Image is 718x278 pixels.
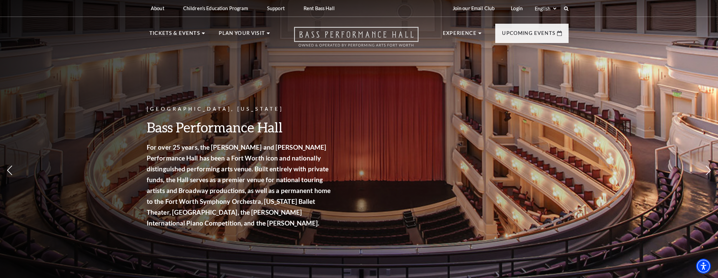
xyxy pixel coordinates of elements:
[183,5,248,11] p: Children's Education Program
[147,119,333,136] h3: Bass Performance Hall
[304,5,335,11] p: Rent Bass Hall
[147,143,331,227] strong: For over 25 years, the [PERSON_NAME] and [PERSON_NAME] Performance Hall has been a Fort Worth ico...
[219,29,265,41] p: Plan Your Visit
[502,29,555,41] p: Upcoming Events
[443,29,477,41] p: Experience
[696,259,711,274] div: Accessibility Menu
[267,5,285,11] p: Support
[147,105,333,113] p: [GEOGRAPHIC_DATA], [US_STATE]
[149,29,200,41] p: Tickets & Events
[270,27,443,54] a: Open this option
[533,5,557,12] select: Select:
[151,5,164,11] p: About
